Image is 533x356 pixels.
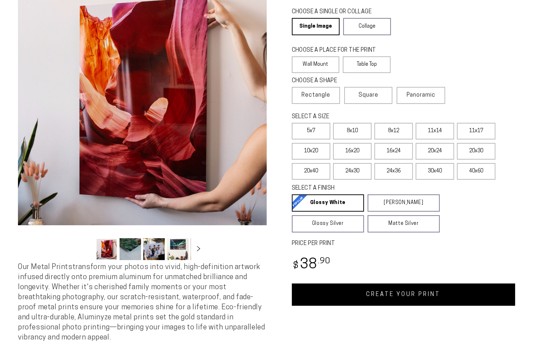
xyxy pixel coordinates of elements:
a: Collage [343,18,391,35]
bdi: 38 [292,258,331,272]
button: Load image 2 in gallery view [120,238,141,260]
a: Single Image [292,18,340,35]
label: 30x40 [416,163,454,180]
button: Slide left [78,241,94,257]
label: 20x30 [457,143,495,159]
label: 24x30 [333,163,371,180]
a: CREATE YOUR PRINT [292,283,515,306]
sup: .90 [318,257,331,265]
legend: CHOOSE A PLACE FOR THE PRINT [292,46,384,55]
legend: CHOOSE A SINGLE OR COLLAGE [292,8,384,16]
label: 20x24 [416,143,454,159]
a: Matte Silver [368,215,440,232]
button: Load image 1 in gallery view [96,238,117,260]
label: 16x24 [374,143,413,159]
label: 8x12 [374,123,413,139]
button: Load image 4 in gallery view [167,238,188,260]
span: Our Metal Prints transform your photos into vivid, high-definition artwork infused directly onto ... [18,264,265,341]
label: 20x40 [292,163,330,180]
label: 5x7 [292,123,330,139]
a: [PERSON_NAME] [368,194,440,212]
label: 8x10 [333,123,371,139]
label: 24x36 [374,163,413,180]
button: Load image 3 in gallery view [143,238,165,260]
button: Slide right [191,241,206,257]
label: 11x17 [457,123,495,139]
label: 16x20 [333,143,371,159]
span: Panoramic [407,92,435,98]
span: Square [359,91,378,100]
label: Table Top [343,56,391,73]
legend: CHOOSE A SHAPE [292,77,385,85]
label: PRICE PER PRINT [292,240,515,248]
legend: SELECT A SIZE [292,113,423,121]
legend: SELECT A FINISH [292,184,423,193]
label: 40x60 [457,163,495,180]
label: Wall Mount [292,56,340,73]
label: 10x20 [292,143,330,159]
a: Glossy White [292,194,364,212]
label: 11x14 [416,123,454,139]
span: Rectangle [301,91,330,100]
span: $ [293,261,299,271]
a: Glossy Silver [292,215,364,232]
